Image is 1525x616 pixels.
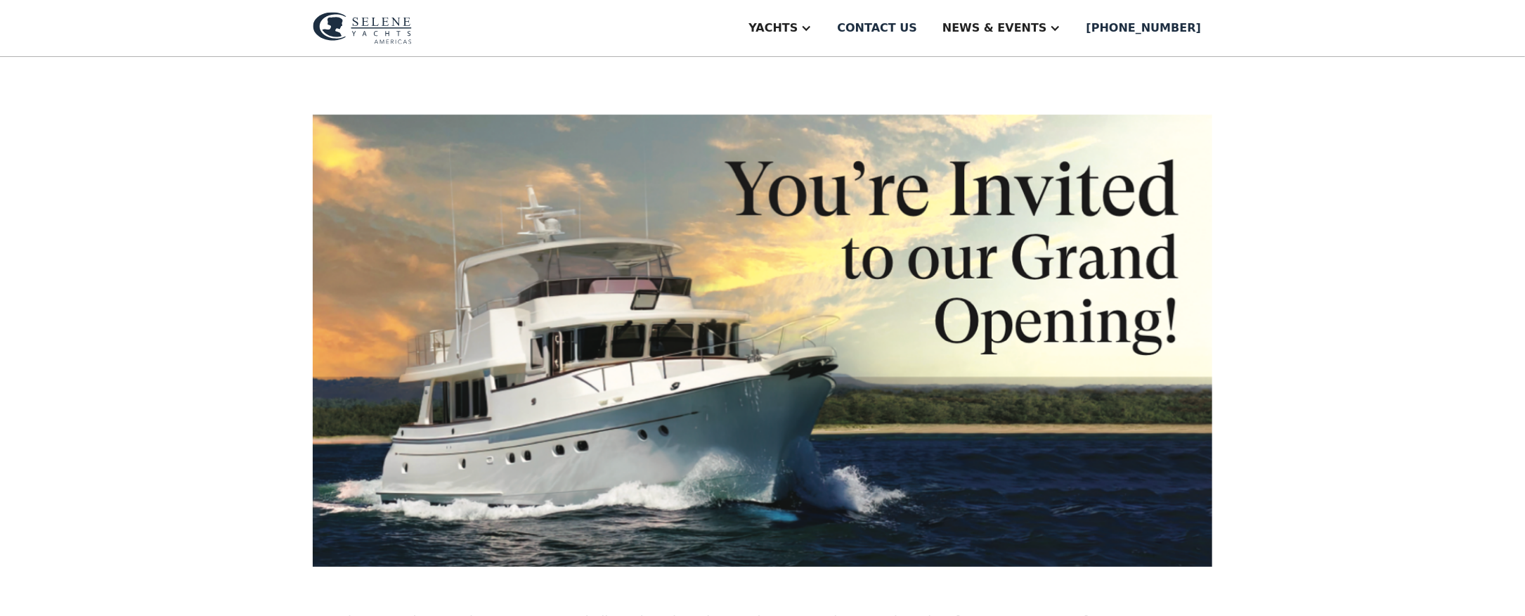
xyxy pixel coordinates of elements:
div: Yachts [748,20,798,37]
img: You’re Invited! Join us on September 30th for the Grand Opening of Selene Yachts Annapolis [313,115,1212,567]
div: [PHONE_NUMBER] [1086,20,1201,37]
div: Contact us [837,20,917,37]
div: News & EVENTS [942,20,1047,37]
img: logo [313,12,412,44]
